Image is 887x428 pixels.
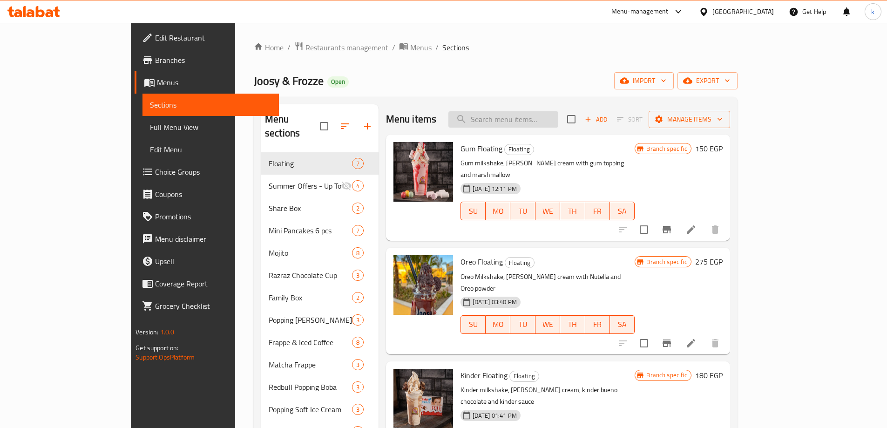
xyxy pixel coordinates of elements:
[261,286,379,309] div: Family Box2
[155,278,271,289] span: Coverage Report
[155,54,271,66] span: Branches
[460,271,635,294] p: Oreo Milkshake, [PERSON_NAME] cream with Nutella and Oreo powder
[135,342,178,354] span: Get support on:
[489,204,507,218] span: MO
[352,360,363,369] span: 3
[155,300,271,312] span: Grocery Checklist
[410,42,432,53] span: Menus
[305,42,388,53] span: Restaurants management
[581,112,611,127] button: Add
[460,255,503,269] span: Oreo Floating
[261,242,379,264] div: Mojito8
[469,298,521,306] span: [DATE] 03:40 PM
[352,158,364,169] div: items
[460,315,486,334] button: SU
[142,94,279,116] a: Sections
[614,204,631,218] span: SA
[352,249,363,258] span: 8
[294,41,388,54] a: Restaurants management
[386,112,437,126] h2: Menu items
[155,189,271,200] span: Coupons
[564,318,581,331] span: TH
[611,6,669,17] div: Menu-management
[393,142,453,202] img: Gum Floating
[265,112,320,140] h2: Menu sections
[539,318,556,331] span: WE
[269,292,352,303] span: Family Box
[685,224,697,235] a: Edit menu item
[261,331,379,353] div: Frappe & Iced Coffee8
[155,233,271,245] span: Menu disclaimer
[611,112,649,127] span: Select section first
[352,247,364,258] div: items
[269,314,352,326] div: Popping Boba Soda
[135,351,195,363] a: Support.OpsPlatform
[261,398,379,421] div: Popping Soft Ice Cream3
[352,404,364,415] div: items
[352,204,363,213] span: 2
[269,337,352,348] span: Frappe & Iced Coffee
[135,228,279,250] a: Menu disclaimer
[341,180,352,191] svg: Inactive section
[465,318,482,331] span: SU
[135,250,279,272] a: Upsell
[704,332,726,354] button: delete
[622,75,666,87] span: import
[564,204,581,218] span: TH
[352,293,363,302] span: 2
[610,202,635,220] button: SA
[261,353,379,376] div: Matcha Frappe3
[510,371,539,381] span: Floating
[352,226,363,235] span: 7
[269,203,352,214] span: Share Box
[142,138,279,161] a: Edit Menu
[150,122,271,133] span: Full Menu View
[460,142,502,156] span: Gum Floating
[585,315,610,334] button: FR
[352,405,363,414] span: 3
[460,157,635,181] p: Gum milkshake, [PERSON_NAME] cream with gum topping and marshmallow
[656,332,678,354] button: Branch-specific-item
[656,114,723,125] span: Manage items
[871,7,874,17] span: k
[562,109,581,129] span: Select section
[465,204,482,218] span: SU
[392,42,395,53] li: /
[352,180,364,191] div: items
[535,315,560,334] button: WE
[269,180,341,191] span: Summer Offers - Up To 50% Off
[585,202,610,220] button: FR
[442,42,469,53] span: Sections
[269,359,352,370] span: Matcha Frappe
[261,219,379,242] div: Mini Pancakes 6 pcs7
[589,318,606,331] span: FR
[150,99,271,110] span: Sections
[643,144,691,153] span: Branch specific
[634,220,654,239] span: Select to update
[261,309,379,331] div: Popping [PERSON_NAME]3
[352,271,363,280] span: 3
[352,381,364,393] div: items
[649,111,730,128] button: Manage items
[269,270,352,281] span: Razraz Chocolate Cup
[287,42,291,53] li: /
[352,316,363,325] span: 3
[352,338,363,347] span: 8
[356,115,379,137] button: Add section
[135,295,279,317] a: Grocery Checklist
[535,202,560,220] button: WE
[560,315,585,334] button: TH
[505,257,535,268] div: Floating
[261,152,379,175] div: Floating7
[486,315,510,334] button: MO
[486,202,510,220] button: MO
[254,70,324,91] span: Joosy & Frozze
[269,158,352,169] span: Floating
[155,256,271,267] span: Upsell
[352,159,363,168] span: 7
[352,337,364,348] div: items
[460,368,508,382] span: Kinder Floating
[352,203,364,214] div: items
[352,314,364,326] div: items
[505,144,534,155] span: Floating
